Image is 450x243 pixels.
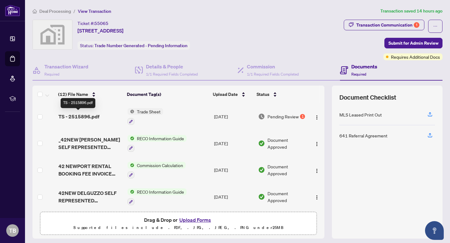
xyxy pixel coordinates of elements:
[254,86,307,103] th: Status
[210,86,254,103] th: Upload Date
[212,130,256,157] td: [DATE]
[127,162,134,169] img: Status Icon
[212,103,256,130] td: [DATE]
[312,192,322,202] button: Logo
[267,190,307,204] span: Document Approved
[33,20,72,49] img: svg%3e
[134,135,187,142] span: RECO Information Guide
[258,113,265,120] img: Document Status
[58,113,99,120] span: TS - 2515896.pdf
[212,157,256,184] td: [DATE]
[351,72,366,77] span: Required
[58,189,123,204] span: 42NEW DELGUZZO SELF REPRESENTED TENANT.pdf
[314,195,319,200] img: Logo
[314,115,319,120] img: Logo
[414,22,419,28] div: 1
[94,21,108,26] span: 55065
[32,9,37,13] span: home
[314,141,319,146] img: Logo
[94,43,187,48] span: Trade Number Generated - Pending Information
[146,63,198,70] h4: Details & People
[40,212,317,235] span: Drag & Drop orUpload FormsSupported files include .PDF, .JPG, .JPEG, .PNG under25MB
[267,163,307,177] span: Document Approved
[127,108,134,115] img: Status Icon
[44,224,313,231] p: Supported files include .PDF, .JPG, .JPEG, .PNG under 25 MB
[77,20,108,27] div: Ticket #:
[77,41,190,50] div: Status:
[312,138,322,148] button: Logo
[73,7,75,15] li: /
[312,112,322,121] button: Logo
[146,72,198,77] span: 1/1 Required Fields Completed
[144,216,213,224] span: Drag & Drop or
[78,8,111,14] span: View Transaction
[61,98,95,108] div: TS - 2515896.pdf
[56,86,124,103] th: (12) File Name
[339,93,396,102] span: Document Checklist
[213,91,238,98] span: Upload Date
[58,136,123,151] span: _42NEW [PERSON_NAME] SELF REPRESENTED PARTY.pdf
[433,24,437,28] span: ellipsis
[247,63,299,70] h4: Commission
[339,111,382,118] div: MLS Leased Print Out
[356,20,419,30] div: Transaction Communication
[127,108,163,125] button: Status IconTrade Sheet
[39,8,71,14] span: Deal Processing
[44,63,88,70] h4: Transaction Wizard
[127,188,187,205] button: Status IconRECO Information Guide
[391,53,440,60] span: Requires Additional Docs
[312,165,322,175] button: Logo
[134,188,187,195] span: RECO Information Guide
[58,162,123,177] span: 42 NEWPORT RENTAL BOOKING FEE INVOICE 2025.pdf
[5,5,20,16] img: logo
[44,72,59,77] span: Required
[258,193,265,200] img: Document Status
[425,221,444,240] button: Open asap
[384,38,442,48] button: Submit for Admin Review
[134,108,163,115] span: Trade Sheet
[314,168,319,173] img: Logo
[344,20,424,30] button: Transaction Communication1
[177,216,213,224] button: Upload Forms
[58,91,88,98] span: (12) File Name
[212,183,256,210] td: [DATE]
[127,162,186,179] button: Status IconCommission Calculation
[351,63,377,70] h4: Documents
[267,136,307,150] span: Document Approved
[77,27,123,34] span: [STREET_ADDRESS]
[258,166,265,173] img: Document Status
[127,188,134,195] img: Status Icon
[134,162,186,169] span: Commission Calculation
[9,226,16,235] span: TB
[257,91,269,98] span: Status
[380,7,442,15] article: Transaction saved 14 hours ago
[258,140,265,147] img: Document Status
[339,132,387,139] div: 641 Referral Agreement
[300,114,305,119] div: 1
[388,38,438,48] span: Submit for Admin Review
[247,72,299,77] span: 1/1 Required Fields Completed
[127,135,134,142] img: Status Icon
[267,113,299,120] span: Pending Review
[127,135,187,152] button: Status IconRECO Information Guide
[124,86,210,103] th: Document Tag(s)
